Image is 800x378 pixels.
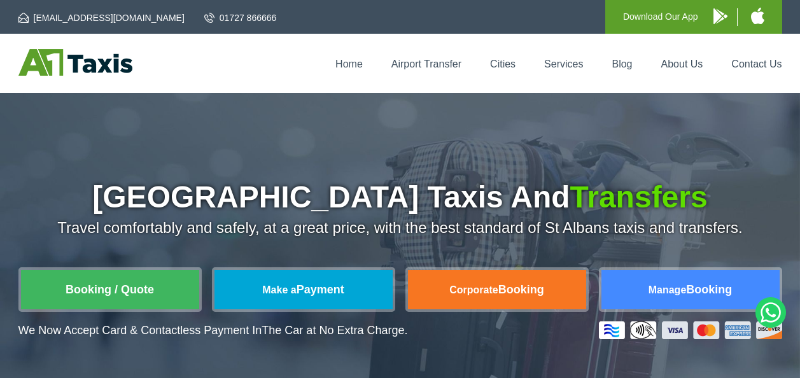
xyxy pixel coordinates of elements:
a: ManageBooking [601,270,780,309]
p: Travel comfortably and safely, at a great price, with the best standard of St Albans taxis and tr... [18,219,782,237]
a: Services [544,59,583,69]
a: Make aPayment [214,270,393,309]
a: Home [335,59,363,69]
img: A1 Taxis Android App [713,8,727,24]
img: A1 Taxis iPhone App [751,8,764,24]
a: Booking / Quote [21,270,199,309]
span: Transfers [570,180,708,214]
p: We Now Accept Card & Contactless Payment In [18,324,408,337]
h1: [GEOGRAPHIC_DATA] Taxis And [18,182,782,213]
img: A1 Taxis St Albans LTD [18,49,132,76]
a: [EMAIL_ADDRESS][DOMAIN_NAME] [18,11,185,24]
a: Cities [490,59,516,69]
a: Airport Transfer [391,59,461,69]
span: The Car at No Extra Charge. [262,324,407,337]
a: About Us [661,59,703,69]
a: Blog [612,59,632,69]
img: Credit And Debit Cards [599,321,782,339]
span: Make a [262,284,296,295]
a: Contact Us [731,59,782,69]
a: 01727 866666 [204,11,277,24]
a: CorporateBooking [408,270,586,309]
span: Corporate [449,284,498,295]
span: Manage [649,284,687,295]
p: Download Our App [623,9,698,25]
